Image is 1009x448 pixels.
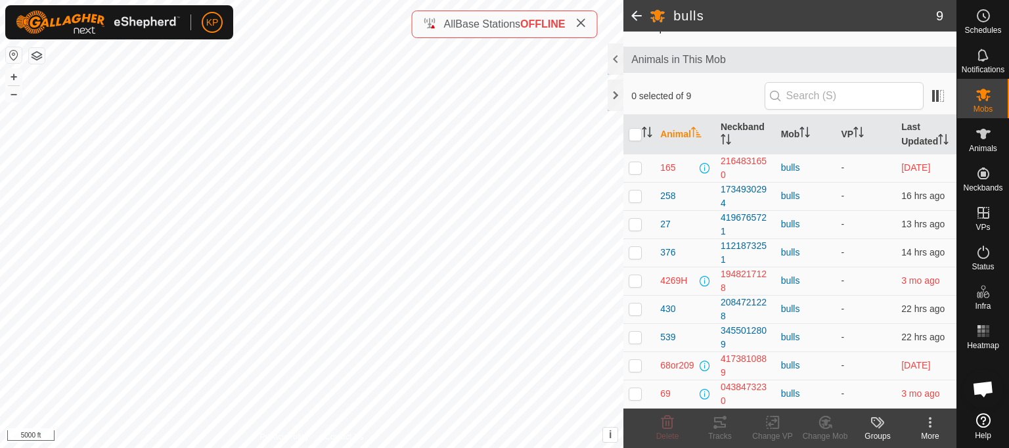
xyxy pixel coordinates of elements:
span: Mobs [974,105,993,113]
app-display-virtual-paddock-transition: - [841,275,844,286]
div: Open chat [964,369,1003,409]
span: KP [206,16,219,30]
div: bulls [781,274,831,288]
span: 165 [660,161,675,175]
span: Status [972,263,994,271]
th: Last Updated [896,115,956,154]
div: bulls [781,161,831,175]
p-sorticon: Activate to sort [642,129,652,139]
span: 27 Sept 2025, 8:29 am [901,303,945,314]
span: Schedules [964,26,1001,34]
div: 3455012809 [721,324,771,351]
div: Change VP [746,430,799,442]
span: 68or209 [660,359,694,372]
span: Animals in This Mob [631,52,949,68]
span: Animals [969,145,997,152]
div: bulls [781,217,831,231]
a: Privacy Policy [260,431,309,443]
div: Change Mob [799,430,851,442]
button: – [6,86,22,102]
div: 0438473230 [721,380,771,408]
span: 27 [660,217,671,231]
span: Notifications [962,66,1004,74]
span: 27 Sept 2025, 2:28 pm [901,190,945,201]
div: Groups [851,430,904,442]
span: 23 Sept 2025, 9:42 am [901,360,930,370]
div: bulls [781,189,831,203]
div: 1734930294 [721,183,771,210]
div: 1948217128 [721,267,771,295]
span: Help [975,432,991,439]
div: 4173810889 [721,352,771,380]
a: Contact Us [325,431,363,443]
span: 27 Sept 2025, 5:53 pm [901,219,945,229]
div: bulls [781,302,831,316]
div: bulls [781,359,831,372]
span: Delete [656,432,679,441]
span: OFFLINE [520,18,565,30]
div: 2084721228 [721,296,771,323]
span: 69 [660,387,671,401]
img: Gallagher Logo [16,11,180,34]
app-display-virtual-paddock-transition: - [841,360,844,370]
p-sorticon: Activate to sort [721,136,731,146]
div: Tracks [694,430,746,442]
app-display-virtual-paddock-transition: - [841,332,844,342]
p-sorticon: Activate to sort [938,136,949,146]
span: 27 Sept 2025, 4:46 pm [901,247,945,258]
p-sorticon: Activate to sort [691,129,702,139]
h2: bulls [673,8,936,24]
button: + [6,69,22,85]
app-display-virtual-paddock-transition: - [841,190,844,201]
span: 430 [660,302,675,316]
th: Mob [776,115,836,154]
span: 4269H [660,274,687,288]
div: 4196765721 [721,211,771,238]
span: 4 June 2025, 1:14 am [901,275,939,286]
a: Help [957,408,1009,445]
input: Search (S) [765,82,924,110]
span: 258 [660,189,675,203]
button: Reset Map [6,47,22,63]
div: bulls [781,330,831,344]
div: bulls [781,246,831,259]
div: 2164831650 [721,154,771,182]
th: Animal [655,115,715,154]
th: VP [836,115,896,154]
app-display-virtual-paddock-transition: - [841,388,844,399]
span: Neckbands [963,184,1002,192]
div: More [904,430,956,442]
span: All [444,18,456,30]
span: 376 [660,246,675,259]
span: 27 Sept 2025, 8:45 am [901,332,945,342]
div: 1121873251 [721,239,771,267]
p-sorticon: Activate to sort [853,129,864,139]
span: Base Stations [455,18,520,30]
button: i [603,428,617,442]
span: VPs [975,223,990,231]
p-sorticon: Activate to sort [799,129,810,139]
th: Neckband [715,115,776,154]
app-display-virtual-paddock-transition: - [841,162,844,173]
app-display-virtual-paddock-transition: - [841,303,844,314]
span: Heatmap [967,342,999,349]
app-display-virtual-paddock-transition: - [841,219,844,229]
span: 539 [660,330,675,344]
span: 9 [936,6,943,26]
span: Infra [975,302,991,310]
span: 26 Sept 2025, 4:07 pm [901,162,930,173]
span: i [609,429,612,440]
span: 0 selected of 9 [631,89,764,103]
span: 4 June 2025, 1:16 am [901,388,939,399]
div: bulls [781,387,831,401]
app-display-virtual-paddock-transition: - [841,247,844,258]
button: Map Layers [29,48,45,64]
